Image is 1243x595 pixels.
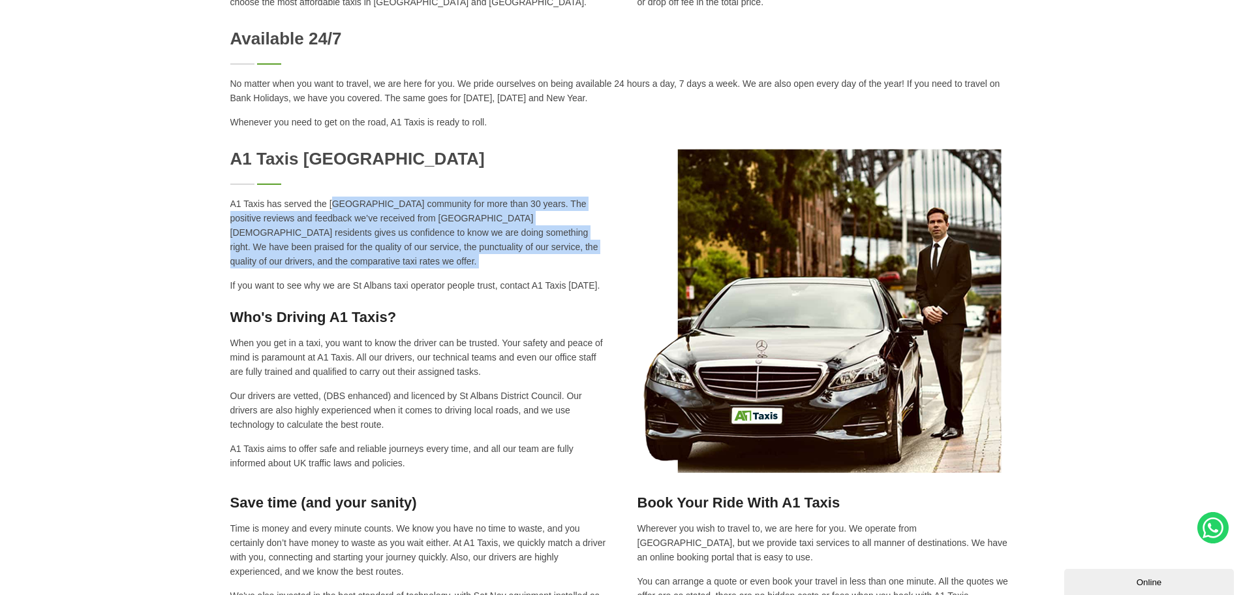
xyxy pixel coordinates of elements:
p: When you get in a taxi, you want to know the driver can be trusted. Your safety and peace of mind... [230,336,606,379]
p: A1 Taxis aims to offer safe and reliable journeys every time, and all our team are fully informed... [230,442,606,470]
p: Time is money and every minute counts. We know you have no time to waste, and you certainly don’t... [230,521,606,579]
h3: Book Your Ride With A1 Taxis [637,494,1013,511]
h3: Save time (and your sanity) [230,494,606,511]
img: A1 Taxis in St Albans [637,149,1002,473]
p: Our drivers are vetted, (DBS enhanced) and licenced by St Albans District Council. Our drivers ar... [230,389,606,432]
p: Wherever you wish to travel to, we are here for you. We operate from [GEOGRAPHIC_DATA], but we pr... [637,521,1013,564]
p: No matter when you want to travel, we are here for you. We pride ourselves on being available 24 ... [230,76,1013,105]
h2: A1 Taxis [GEOGRAPHIC_DATA] [230,149,606,169]
iframe: chat widget [1064,566,1236,595]
h2: Available 24/7 [230,29,1013,49]
p: Whenever you need to get on the road, A1 Taxis is ready to roll. [230,115,1013,129]
p: If you want to see why we are St Albans taxi operator people trust, contact A1 Taxis [DATE]. [230,278,606,293]
h3: Who's Driving A1 Taxis? [230,309,606,326]
p: A1 Taxis has served the [GEOGRAPHIC_DATA] community for more than 30 years. The positive reviews ... [230,197,606,268]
